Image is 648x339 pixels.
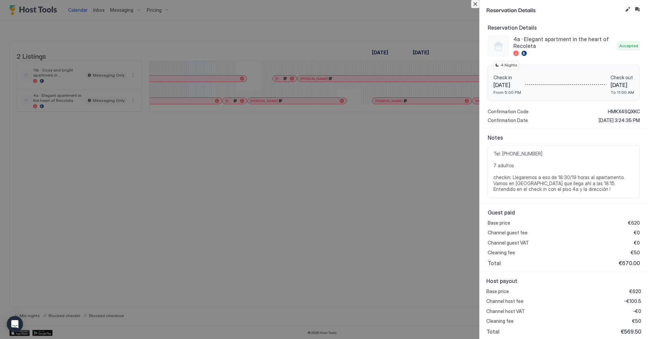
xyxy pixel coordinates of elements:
span: Total [488,260,501,266]
span: -€0 [633,308,641,314]
span: Channel guest VAT [488,240,529,246]
span: Channel guest fee [488,230,528,236]
span: Confirmation Date [488,117,528,123]
span: [DATE] [611,82,634,88]
span: Total [486,328,500,335]
span: [DATE] [493,82,521,88]
span: Confirmation Code [488,109,529,115]
span: 4 Nights [501,62,517,68]
span: €620 [629,288,641,294]
span: Accepted [619,43,638,49]
span: €0 [634,240,640,246]
span: Reservation Details [486,5,622,14]
span: -€100.5 [624,298,641,304]
span: To 11:00 AM [611,90,634,95]
button: Inbox [633,5,641,13]
span: Cleaning fee [488,250,515,256]
span: Base price [486,288,509,294]
div: Open Intercom Messenger [7,316,23,332]
span: Check out [611,75,634,81]
button: Edit reservation [624,5,632,13]
span: €50 [631,250,640,256]
span: Guest paid [488,209,640,216]
span: HMKX4SQXKC [608,109,640,115]
span: Tel: [PHONE_NUMBER] 7 adultos checkin: Llegaremos a eso de 18:30/19 horas al apartamento. Vamos e... [493,151,634,192]
span: Notes [488,134,640,141]
span: €0 [634,230,640,236]
span: €670.00 [619,260,640,266]
span: [DATE] 3:24:35 PM [599,117,640,123]
span: Channel host fee [486,298,523,304]
span: Cleaning fee [486,318,514,324]
span: €620 [628,220,640,226]
span: Check in [493,75,521,81]
span: €569.50 [621,328,641,335]
span: From 5:00 PM [493,90,521,95]
span: Host payout [486,278,641,284]
span: Base price [488,220,510,226]
span: €50 [632,318,641,324]
span: Reservation Details [488,24,640,31]
span: 4a · Elegant apartment in the heart of Recoleta [513,36,615,49]
span: Channel host VAT [486,308,525,314]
